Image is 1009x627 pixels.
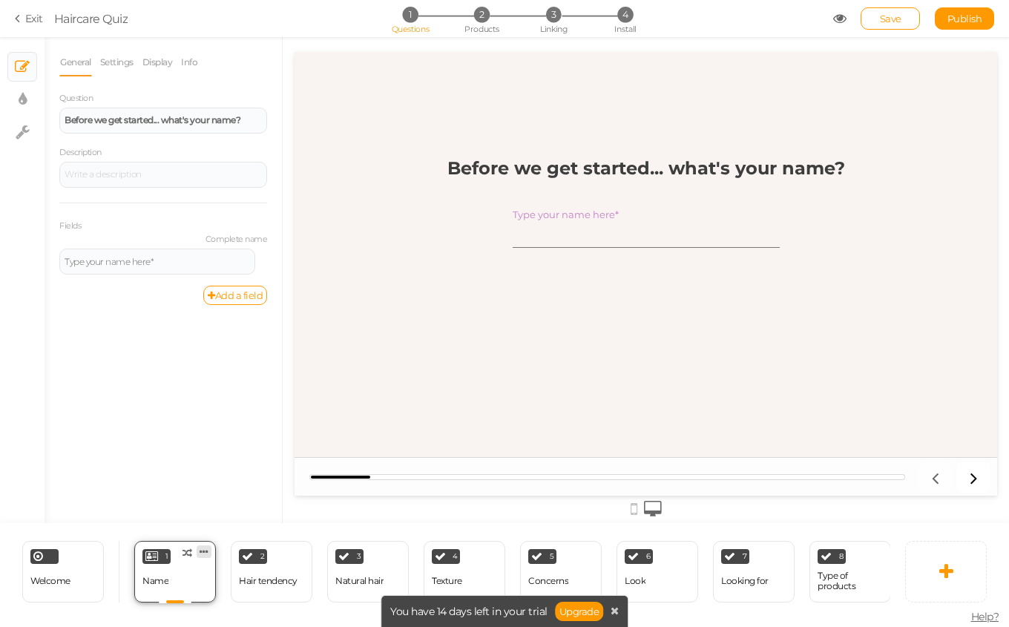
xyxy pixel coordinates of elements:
div: Haircare Quiz [54,10,128,27]
span: Publish [947,13,982,24]
span: Questions [392,24,430,34]
a: Exit [15,11,43,26]
span: 2 [260,553,265,560]
div: Type of products [818,571,883,591]
a: General [59,48,92,76]
span: 5 [550,553,554,560]
a: Display [142,48,174,76]
label: Fields [59,221,81,232]
li: 2 Products [447,7,516,22]
span: Welcome [30,575,70,586]
div: 5 Concerns [520,541,602,603]
li: 3 Linking [519,7,588,22]
div: Natural hair [335,576,384,586]
span: 1 [165,553,168,560]
span: You have 14 days left in your trial [390,606,548,617]
li: 1 Questions [375,7,444,22]
strong: Before we get started... what's your name? [153,105,550,127]
label: Question [59,93,93,104]
span: 3 [546,7,562,22]
div: Looking for [721,576,769,586]
div: Type your name here* [218,157,485,168]
span: 7 [743,553,747,560]
li: 4 Install [591,7,660,22]
span: 1 [402,7,418,22]
span: Save [880,13,901,24]
strong: Before we get started... what's your name? [65,114,240,125]
div: 1 Name [134,541,216,603]
span: 4 [453,553,458,560]
div: 4 Texture [424,541,505,603]
div: 3 Natural hair [327,541,409,603]
span: 2 [474,7,490,22]
span: 6 [646,553,651,560]
a: Upgrade [555,602,604,621]
a: Settings [99,48,134,76]
a: Info [180,48,198,76]
div: Look [625,576,645,586]
span: Products [464,24,499,34]
div: 2 Hair tendency [231,541,312,603]
div: Texture [432,576,462,586]
span: 8 [839,553,844,560]
div: 8 Type of products [809,541,891,603]
span: 4 [617,7,633,22]
div: Welcome [22,541,104,603]
div: 7 Looking for [713,541,795,603]
div: Concerns [528,576,568,586]
label: Complete name [59,234,267,245]
span: Help? [971,610,999,623]
label: Description [59,148,102,158]
a: Add a field [203,286,267,305]
span: Linking [540,24,567,34]
div: Save [861,7,920,30]
div: Hair tendency [239,576,298,586]
div: Name [142,576,168,586]
div: Type your name here* [65,257,250,266]
span: 3 [357,553,361,560]
div: 6 Look [617,541,698,603]
span: Install [614,24,636,34]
